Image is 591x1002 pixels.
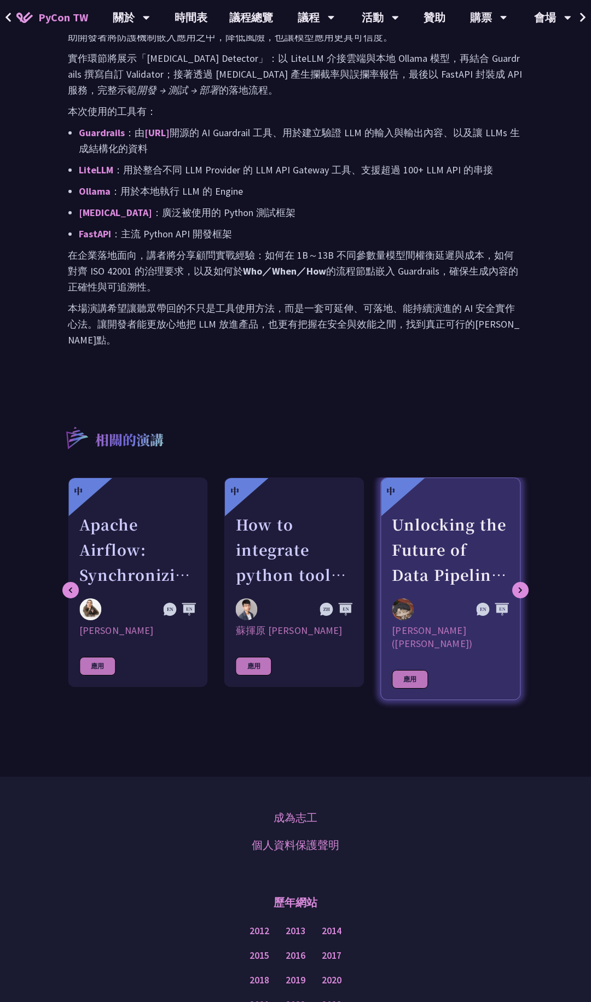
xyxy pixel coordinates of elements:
a: 2017 [322,949,341,963]
p: ：由 開源的 AI Guardrail 工具、用於建立驗證 LLM 的輸入與輸出內容、以及讓 LLMs 生成結構化的資料 [79,125,523,156]
p: 本場演講希望讓聽眾帶回的不只是工具使用方法，而是一套可延伸、可落地、能持續演進的 AI 安全實作心法。讓開發者能更放心地把 LLM 放進產品，也更有把握在安全與效能之間，找到真正可行的[PERS... [68,300,523,348]
a: [URL] [144,126,170,139]
div: 中 [386,485,395,498]
a: 2016 [286,949,305,963]
a: LiteLLM [79,164,113,176]
p: 歷年網站 [274,886,317,919]
a: 中 How to integrate python tools with Apache Iceberg to build ETLT pipeline on Shift-Left Architec... [224,477,364,687]
img: Sebastien Crocquevieille [79,598,101,620]
div: 應用 [392,670,428,689]
p: ：用於整合不同 LLM Provider 的 LLM API Gateway 工具、支援超過 100+ LLM API 的串接 [79,162,523,178]
a: 2019 [286,974,305,987]
strong: Who／When／How [243,265,326,277]
p: ：用於本地執行 LLM 的 Engine [79,183,523,199]
a: Guardrails [79,126,125,139]
p: ：主流 Python API 開發框架 [79,226,523,242]
a: 個人資料保護聲明 [252,837,339,853]
a: 2013 [286,924,305,938]
div: [PERSON_NAME] [79,624,196,637]
a: PyCon TW [5,4,99,31]
p: ：廣泛被使用的 Python 測試框架 [79,205,523,220]
a: 成為志工 [274,809,317,826]
div: 應用 [79,657,115,675]
a: 2015 [250,949,269,963]
a: 2012 [250,924,269,938]
a: 中 Apache Airflow: Synchronizing Datasets across Multiple instances Sebastien Crocquevieille [PERS... [68,477,208,687]
img: 李唯 (Wei Lee) [392,598,414,620]
p: 相關的演講 [95,430,164,452]
img: r3.8d01567.svg [50,411,103,464]
p: 在企業落地面向，講者將分享顧問實戰經驗：如何在 1B～13B 不同參數量模型間權衡延遲與成本，如何對齊 ISO 42001 的治理要求，以及如何於 的流程節點嵌入 Guardrails，確保生成... [68,247,523,295]
img: Home icon of PyCon TW 2025 [16,12,33,23]
div: [PERSON_NAME] ([PERSON_NAME]) [392,624,509,650]
a: 2018 [250,974,269,987]
a: FastAPI [79,228,111,240]
img: 蘇揮原 Mars Su [236,598,258,620]
em: 開發 → 測試 → 部署 [137,84,219,96]
div: 中 [74,485,83,498]
p: 本次使用的工具有： [68,103,523,119]
div: 中 [230,485,239,498]
div: 應用 [236,657,272,675]
div: How to integrate python tools with Apache Iceberg to build ETLT pipeline on Shift-Left Architecture [236,512,353,587]
span: PyCon TW [38,9,88,26]
p: 實作環節將展示「[MEDICAL_DATA] Detector」：以 LiteLLM 介接雲端與本地 Ollama 模型，再結合 Guardrails 撰寫自訂 Validator；接著透過 [... [68,50,523,98]
div: 蘇揮原 [PERSON_NAME] [236,624,353,637]
div: Unlocking the Future of Data Pipelines - Apache Airflow 3 [392,512,509,587]
a: 2014 [322,924,341,938]
a: 2020 [322,974,341,987]
a: 中 Unlocking the Future of Data Pipelines - Apache Airflow 3 李唯 (Wei Lee) [PERSON_NAME] ([PERSON_N... [380,477,520,700]
a: Ollama [79,185,111,197]
a: [MEDICAL_DATA] [79,206,152,219]
div: Apache Airflow: Synchronizing Datasets across Multiple instances [79,512,196,587]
